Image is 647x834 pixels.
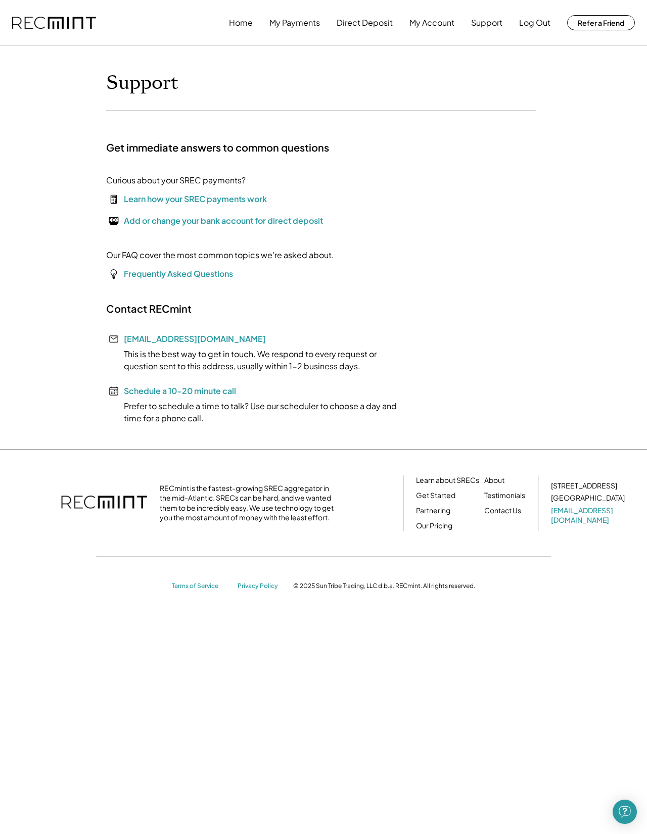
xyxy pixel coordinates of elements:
[337,13,393,33] button: Direct Deposit
[484,475,504,485] a: About
[124,193,267,205] div: Learn how your SREC payments work
[106,141,329,154] h2: Get immediate answers to common questions
[551,493,625,503] div: [GEOGRAPHIC_DATA]
[416,521,452,531] a: Our Pricing
[484,490,525,501] a: Testimonials
[106,174,246,186] div: Curious about your SREC payments?
[124,333,266,344] a: [EMAIL_ADDRESS][DOMAIN_NAME]
[416,506,450,516] a: Partnering
[106,249,334,261] div: Our FAQ cover the most common topics we're asked about.
[106,71,178,95] h1: Support
[106,348,409,372] div: This is the best way to get in touch. We respond to every request or question sent to this addres...
[613,800,637,824] div: Open Intercom Messenger
[106,400,409,424] div: Prefer to schedule a time to talk? Use our scheduler to choose a day and time for a phone call.
[551,481,617,491] div: [STREET_ADDRESS]
[124,385,236,396] a: Schedule a 10-20 minute call
[293,582,475,590] div: © 2025 Sun Tribe Trading, LLC d.b.a. RECmint. All rights reserved.
[416,490,455,501] a: Get Started
[269,13,320,33] button: My Payments
[12,17,96,29] img: recmint-logotype%403x.png
[124,268,233,279] a: Frequently Asked Questions
[229,13,253,33] button: Home
[519,13,550,33] button: Log Out
[471,13,502,33] button: Support
[124,215,323,227] div: Add or change your bank account for direct deposit
[106,302,192,315] h2: Contact RECmint
[551,506,627,525] a: [EMAIL_ADDRESS][DOMAIN_NAME]
[61,485,147,521] img: recmint-logotype%403x.png
[409,13,454,33] button: My Account
[238,582,283,591] a: Privacy Policy
[160,483,339,523] div: RECmint is the fastest-growing SREC aggregator in the mid-Atlantic. SRECs can be hard, and we wan...
[484,506,521,516] a: Contact Us
[172,582,227,591] a: Terms of Service
[416,475,479,485] a: Learn about SRECs
[567,15,635,30] button: Refer a Friend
